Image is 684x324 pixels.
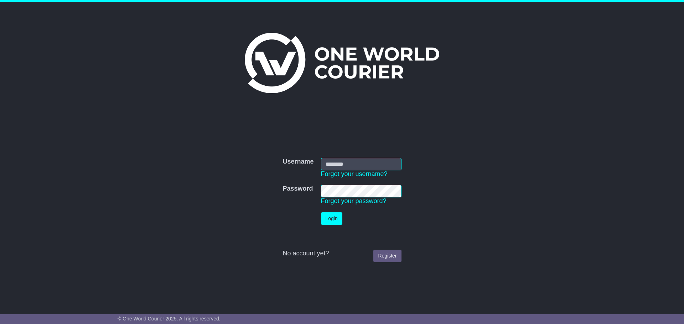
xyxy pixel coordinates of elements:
span: © One World Courier 2025. All rights reserved. [118,316,221,322]
a: Register [373,250,401,262]
img: One World [245,33,439,93]
a: Forgot your password? [321,197,387,205]
label: Username [283,158,313,166]
button: Login [321,212,342,225]
label: Password [283,185,313,193]
a: Forgot your username? [321,170,388,177]
div: No account yet? [283,250,401,257]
